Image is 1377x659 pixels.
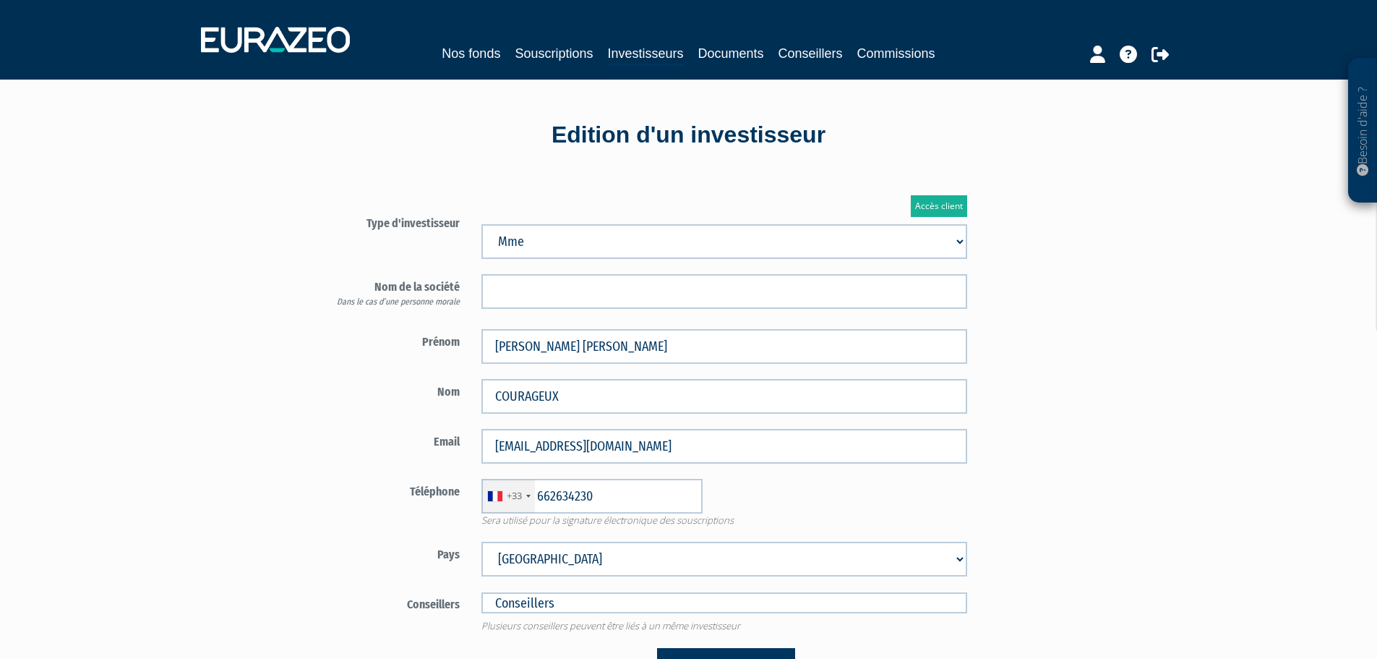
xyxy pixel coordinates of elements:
label: Type d'investisseur [302,211,471,232]
div: +33 [507,489,522,503]
label: Téléphone [302,479,471,501]
span: Plusieurs conseillers peuvent être liés à un même investisseur [471,619,978,633]
label: Nom [302,379,471,401]
a: Conseillers [778,43,843,64]
a: Commissions [857,43,935,64]
img: 1732889491-logotype_eurazeo_blanc_rvb.png [201,27,350,53]
a: Nos fonds [442,43,500,64]
div: Edition d'un investisseur [277,119,1101,152]
a: Souscriptions [515,43,593,64]
label: Email [302,429,471,451]
span: Sera utilisé pour la signature électronique des souscriptions [471,514,978,527]
div: France: +33 [482,480,535,513]
div: Dans le cas d’une personne morale [313,296,460,308]
a: Accès client [911,195,967,217]
label: Pays [302,542,471,564]
p: Besoin d'aide ? [1355,66,1371,196]
label: Nom de la société [302,274,471,308]
a: Investisseurs [607,43,683,66]
a: Documents [698,43,764,64]
label: Prénom [302,329,471,351]
label: Conseillers [302,592,471,613]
